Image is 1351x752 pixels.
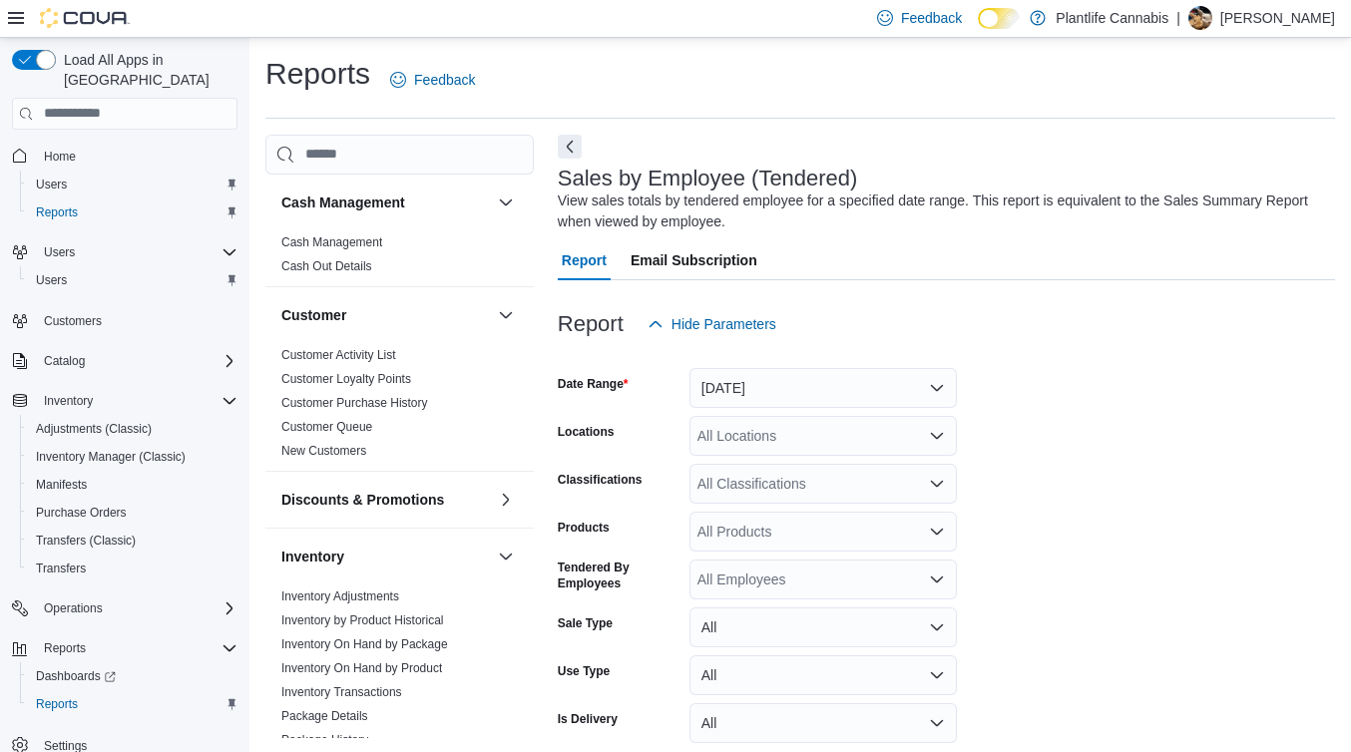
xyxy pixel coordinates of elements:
[28,417,237,441] span: Adjustments (Classic)
[558,711,618,727] label: Is Delivery
[36,389,101,413] button: Inventory
[558,560,681,591] label: Tendered By Employees
[494,303,518,327] button: Customer
[558,312,624,336] h3: Report
[558,376,629,392] label: Date Range
[20,443,245,471] button: Inventory Manager (Classic)
[281,661,442,675] a: Inventory On Hand by Product
[36,349,93,373] button: Catalog
[281,419,372,435] span: Customer Queue
[20,266,245,294] button: Users
[56,50,237,90] span: Load All Apps in [GEOGRAPHIC_DATA]
[689,607,957,647] button: All
[558,472,643,488] label: Classifications
[28,417,160,441] a: Adjustments (Classic)
[36,596,237,620] span: Operations
[281,395,428,411] span: Customer Purchase History
[631,240,757,280] span: Email Subscription
[36,636,237,660] span: Reports
[1056,6,1168,30] p: Plantlife Cannabis
[36,240,83,264] button: Users
[20,690,245,718] button: Reports
[36,349,237,373] span: Catalog
[414,70,475,90] span: Feedback
[265,343,534,471] div: Customer
[281,235,382,249] a: Cash Management
[28,445,237,469] span: Inventory Manager (Classic)
[281,396,428,410] a: Customer Purchase History
[558,520,610,536] label: Products
[36,145,84,169] a: Home
[281,684,402,700] span: Inventory Transactions
[28,200,237,224] span: Reports
[281,258,372,274] span: Cash Out Details
[281,709,368,723] a: Package Details
[281,612,444,628] span: Inventory by Product Historical
[28,501,135,525] a: Purchase Orders
[4,238,245,266] button: Users
[281,259,372,273] a: Cash Out Details
[281,732,368,748] span: Package History
[20,471,245,499] button: Manifests
[281,420,372,434] a: Customer Queue
[36,505,127,521] span: Purchase Orders
[28,664,124,688] a: Dashboards
[281,588,399,604] span: Inventory Adjustments
[20,171,245,198] button: Users
[28,200,86,224] a: Reports
[28,557,94,580] a: Transfers
[929,524,945,540] button: Open list of options
[1176,6,1180,30] p: |
[36,389,237,413] span: Inventory
[44,640,86,656] span: Reports
[281,192,405,212] h3: Cash Management
[36,561,86,576] span: Transfers
[44,244,75,260] span: Users
[672,314,776,334] span: Hide Parameters
[689,703,957,743] button: All
[689,655,957,695] button: All
[558,135,582,159] button: Next
[281,371,411,387] span: Customer Loyalty Points
[36,596,111,620] button: Operations
[558,190,1325,232] div: View sales totals by tendered employee for a specified date range. This report is equivalent to t...
[1188,6,1212,30] div: Sammi Lane
[689,368,957,408] button: [DATE]
[494,190,518,214] button: Cash Management
[20,662,245,690] a: Dashboards
[558,615,613,631] label: Sale Type
[4,594,245,622] button: Operations
[44,353,85,369] span: Catalog
[28,692,237,716] span: Reports
[28,268,75,292] a: Users
[978,29,979,30] span: Dark Mode
[281,589,399,603] a: Inventory Adjustments
[265,230,534,286] div: Cash Management
[36,449,186,465] span: Inventory Manager (Classic)
[36,272,67,288] span: Users
[20,527,245,555] button: Transfers (Classic)
[44,149,76,165] span: Home
[44,393,93,409] span: Inventory
[4,347,245,375] button: Catalog
[640,304,784,344] button: Hide Parameters
[20,415,245,443] button: Adjustments (Classic)
[20,555,245,582] button: Transfers
[281,444,366,458] a: New Customers
[494,488,518,512] button: Discounts & Promotions
[281,443,366,459] span: New Customers
[901,8,962,28] span: Feedback
[558,167,858,190] h3: Sales by Employee (Tendered)
[281,547,490,566] button: Inventory
[265,54,370,94] h1: Reports
[20,198,245,226] button: Reports
[36,477,87,493] span: Manifests
[20,499,245,527] button: Purchase Orders
[281,660,442,676] span: Inventory On Hand by Product
[281,637,448,651] a: Inventory On Hand by Package
[281,613,444,627] a: Inventory by Product Historical
[36,144,237,169] span: Home
[929,476,945,492] button: Open list of options
[929,571,945,587] button: Open list of options
[281,685,402,699] a: Inventory Transactions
